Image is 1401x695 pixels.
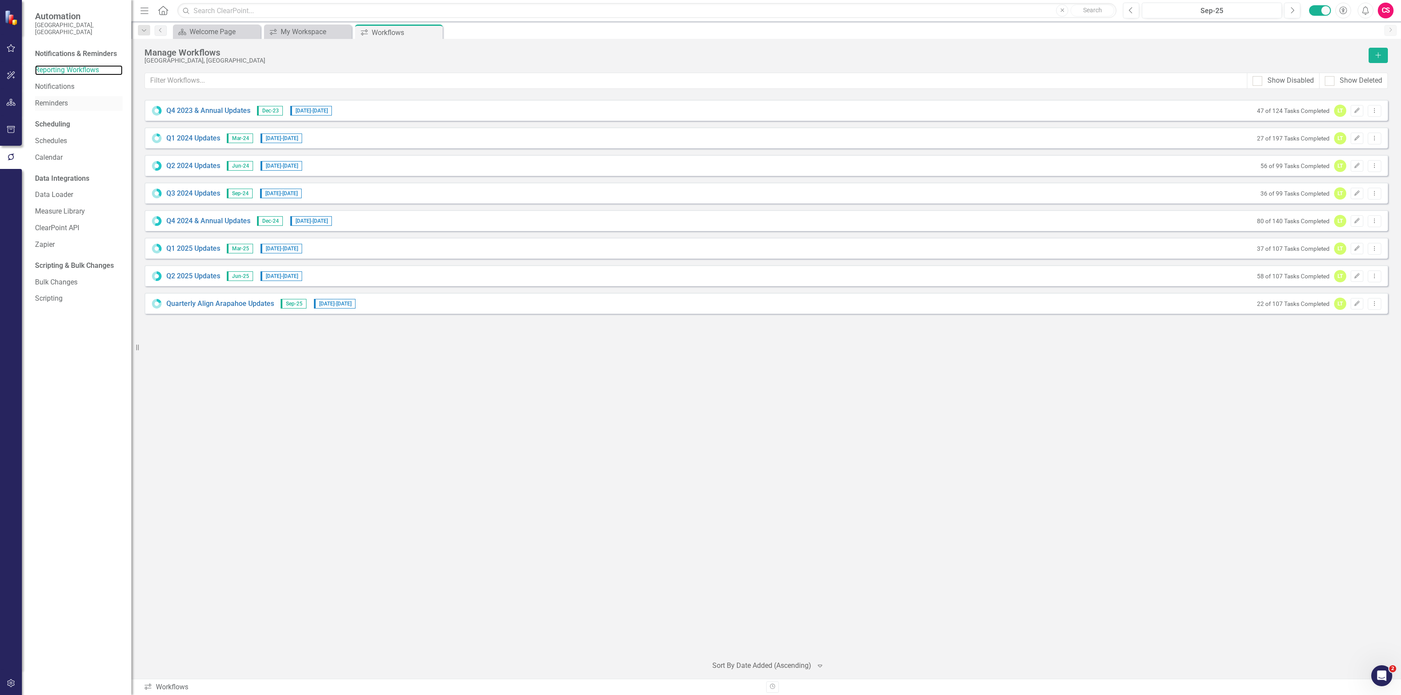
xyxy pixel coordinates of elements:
a: Reporting Workflows [35,65,123,75]
span: [DATE] - [DATE] [314,299,356,309]
span: Search [1083,7,1102,14]
button: Search [1070,4,1114,17]
div: Welcome Page [190,26,258,37]
input: Filter Workflows... [144,73,1247,89]
a: Q4 2023 & Annual Updates [166,106,250,116]
a: Bulk Changes [35,277,123,288]
span: [DATE] - [DATE] [260,189,302,198]
a: Quarterly Align Arapahoe Updates [166,299,274,309]
div: My Workspace [281,26,349,37]
span: [DATE] - [DATE] [290,106,332,116]
div: Sep-25 [1145,6,1279,16]
a: ClearPoint API [35,223,123,233]
span: [DATE] - [DATE] [260,133,302,143]
span: [DATE] - [DATE] [260,161,302,171]
div: LT [1334,105,1346,117]
div: Show Disabled [1267,76,1314,86]
div: LT [1334,215,1346,227]
a: Q4 2024 & Annual Updates [166,216,250,226]
div: Scheduling [35,119,70,130]
span: Sep-24 [227,189,253,198]
div: LT [1334,132,1346,144]
div: Show Deleted [1340,76,1382,86]
input: Search ClearPoint... [177,3,1116,18]
span: Mar-24 [227,133,253,143]
div: LT [1334,187,1346,200]
div: Scripting & Bulk Changes [35,261,114,271]
a: My Workspace [266,26,349,37]
span: Dec-24 [257,216,283,226]
div: Workflows [372,27,440,38]
span: Sep-25 [281,299,306,309]
small: 27 of 197 Tasks Completed [1257,135,1330,142]
small: 47 of 124 Tasks Completed [1257,107,1330,114]
a: Scripting [35,294,123,304]
a: Welcome Page [175,26,258,37]
small: [GEOGRAPHIC_DATA], [GEOGRAPHIC_DATA] [35,21,123,36]
span: Dec-23 [257,106,283,116]
span: Mar-25 [227,244,253,253]
small: 22 of 107 Tasks Completed [1257,300,1330,307]
div: Workflows [144,682,760,692]
a: Q1 2024 Updates [166,133,220,144]
div: Manage Workflows [144,48,1364,57]
span: [DATE] - [DATE] [260,271,302,281]
small: 36 of 99 Tasks Completed [1260,190,1330,197]
a: Q1 2025 Updates [166,244,220,254]
div: LT [1334,160,1346,172]
iframe: Intercom live chat [1371,665,1392,686]
div: LT [1334,298,1346,310]
span: Jun-25 [227,271,253,281]
a: Notifications [35,82,123,92]
span: Automation [35,11,123,21]
img: ClearPoint Strategy [4,10,20,25]
button: CS [1378,3,1394,18]
a: Data Loader [35,190,123,200]
button: Sep-25 [1142,3,1282,18]
a: Measure Library [35,207,123,217]
span: [DATE] - [DATE] [290,216,332,226]
a: Q2 2025 Updates [166,271,220,281]
a: Zapier [35,240,123,250]
span: 2 [1389,665,1396,672]
div: Data Integrations [35,174,89,184]
div: Notifications & Reminders [35,49,117,59]
div: LT [1334,242,1346,255]
a: Q2 2024 Updates [166,161,220,171]
a: Calendar [35,153,123,163]
div: LT [1334,270,1346,282]
small: 37 of 107 Tasks Completed [1257,245,1330,252]
div: [GEOGRAPHIC_DATA], [GEOGRAPHIC_DATA] [144,57,1364,64]
small: 80 of 140 Tasks Completed [1257,218,1330,225]
small: 58 of 107 Tasks Completed [1257,273,1330,280]
small: 56 of 99 Tasks Completed [1260,162,1330,169]
a: Schedules [35,136,123,146]
a: Reminders [35,98,123,109]
span: Jun-24 [227,161,253,171]
span: [DATE] - [DATE] [260,244,302,253]
a: Q3 2024 Updates [166,189,220,199]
